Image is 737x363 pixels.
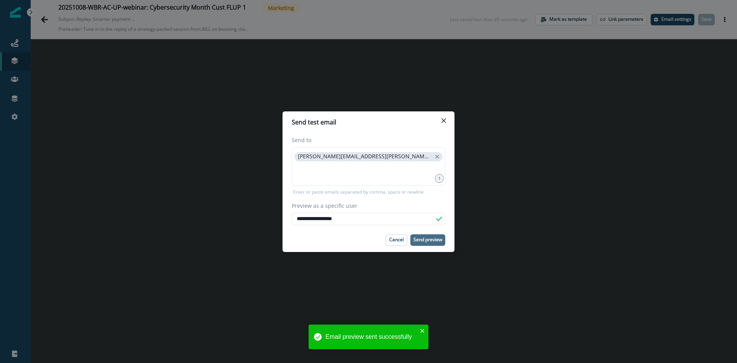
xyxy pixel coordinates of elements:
[410,234,445,246] button: Send preview
[292,136,441,144] label: Send to
[292,202,441,210] label: Preview as a specific user
[298,153,431,160] p: [PERSON_NAME][EMAIL_ADDRESS][PERSON_NAME][DOMAIN_NAME]
[386,234,407,246] button: Cancel
[434,153,441,161] button: close
[435,174,444,183] div: 1
[292,189,425,196] p: Enter or paste emails separated by comma, space or newline
[438,114,450,127] button: Close
[420,328,425,334] button: close
[389,237,404,242] p: Cancel
[326,332,418,341] div: Email preview sent successfully
[413,237,442,242] p: Send preview
[292,118,336,127] p: Send test email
